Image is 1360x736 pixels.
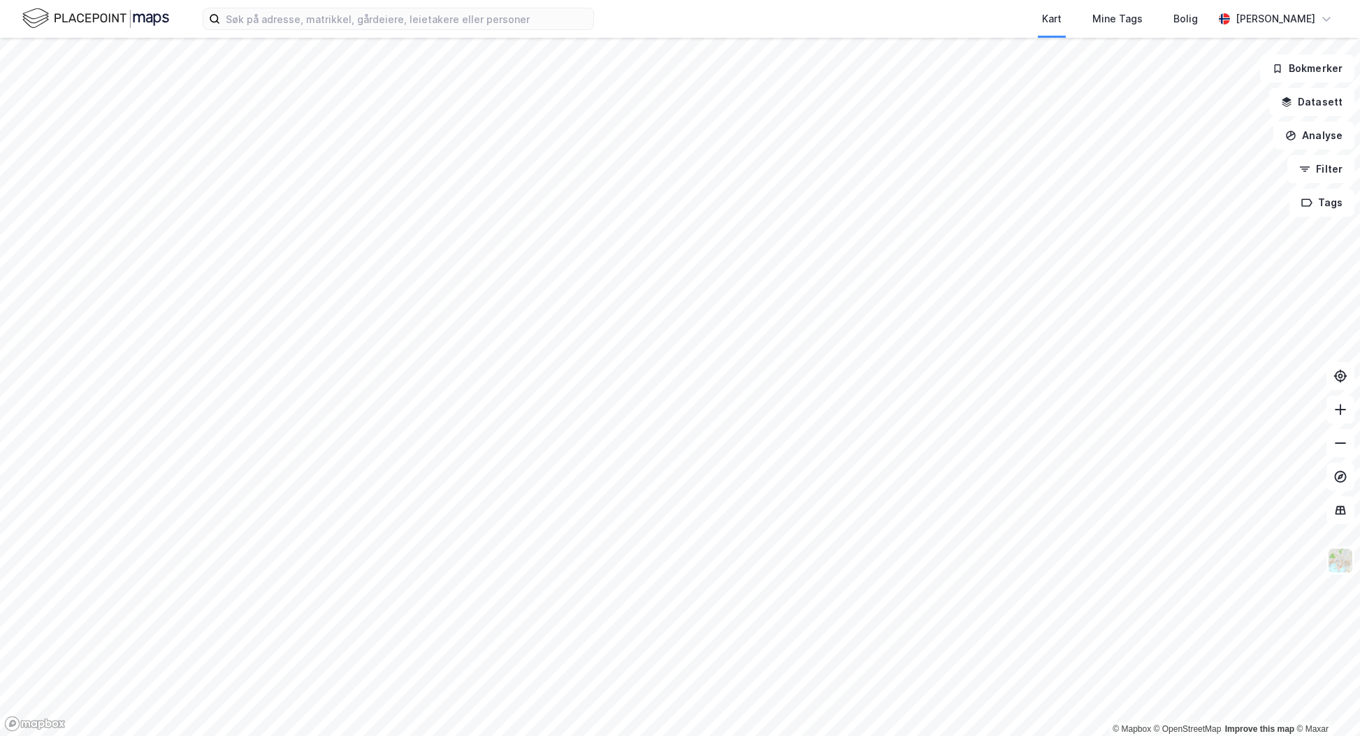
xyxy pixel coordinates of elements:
button: Datasett [1269,88,1354,116]
div: [PERSON_NAME] [1236,10,1315,27]
iframe: Chat Widget [1290,669,1360,736]
div: Kart [1042,10,1062,27]
a: Improve this map [1225,724,1294,734]
a: Mapbox homepage [4,716,66,732]
div: Bolig [1173,10,1198,27]
a: OpenStreetMap [1154,724,1222,734]
img: Z [1327,547,1354,574]
a: Mapbox [1113,724,1151,734]
button: Analyse [1273,122,1354,150]
button: Tags [1289,189,1354,217]
img: logo.f888ab2527a4732fd821a326f86c7f29.svg [22,6,169,31]
button: Bokmerker [1260,55,1354,82]
div: Mine Tags [1092,10,1143,27]
button: Filter [1287,155,1354,183]
div: Kontrollprogram for chat [1290,669,1360,736]
input: Søk på adresse, matrikkel, gårdeiere, leietakere eller personer [220,8,593,29]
